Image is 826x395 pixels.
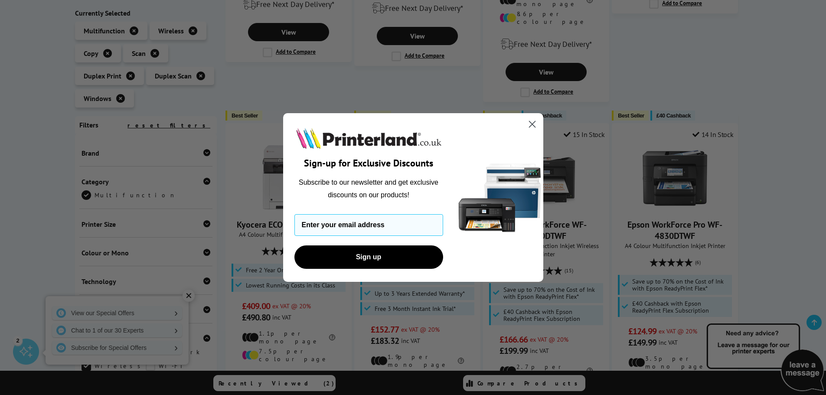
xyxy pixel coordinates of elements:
img: 5290a21f-4df8-4860-95f4-ea1e8d0e8904.png [457,113,543,282]
img: Printerland.co.uk [294,126,443,150]
span: Subscribe to our newsletter and get exclusive discounts on our products! [299,179,438,198]
button: Close dialog [525,117,540,132]
button: Sign up [294,245,443,269]
input: Enter your email address [294,214,443,236]
span: Sign-up for Exclusive Discounts [304,157,433,169]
